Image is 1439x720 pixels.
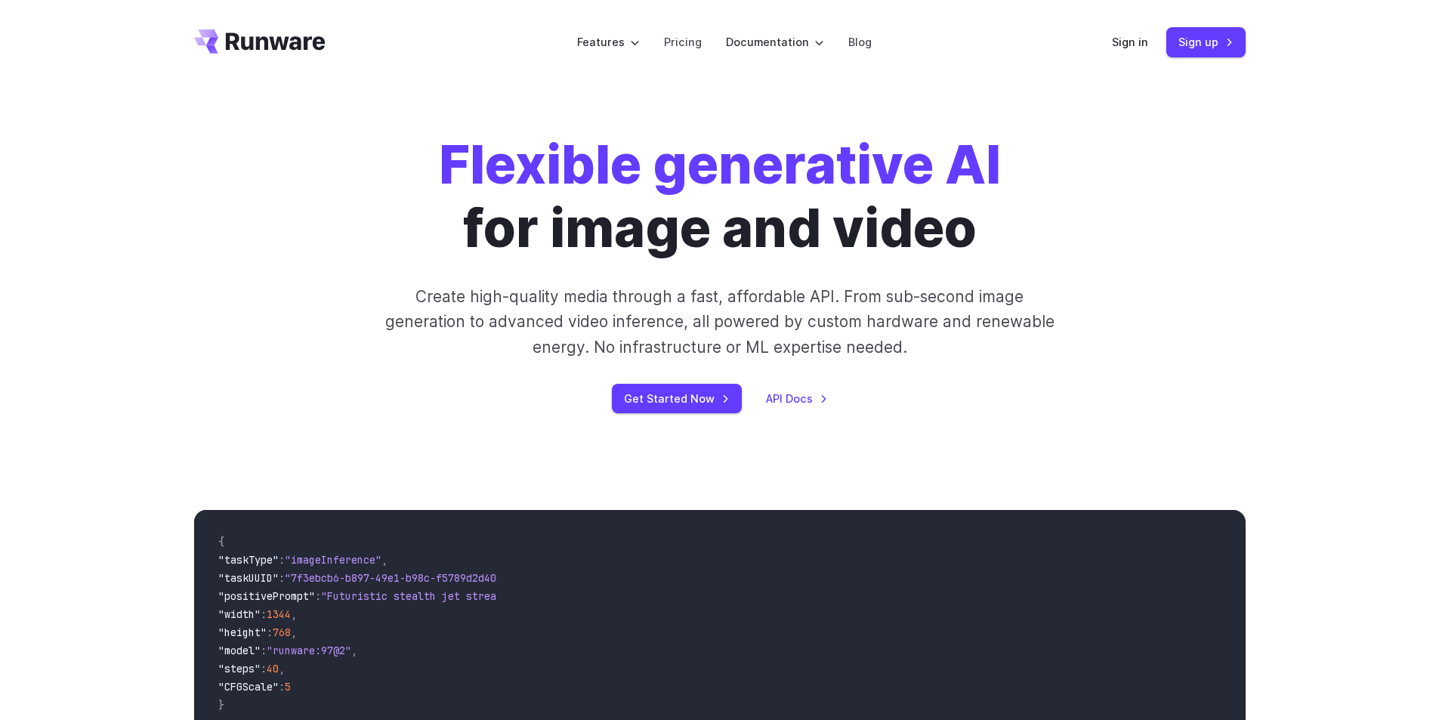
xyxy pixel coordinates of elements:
[267,607,291,621] span: 1344
[261,644,267,657] span: :
[439,133,1001,260] h1: for image and video
[218,626,267,639] span: "height"
[218,698,224,712] span: }
[273,626,291,639] span: 768
[218,589,315,603] span: "positivePrompt"
[351,644,357,657] span: ,
[194,29,326,54] a: Go to /
[279,680,285,694] span: :
[315,589,321,603] span: :
[218,607,261,621] span: "width"
[291,607,297,621] span: ,
[267,662,279,675] span: 40
[261,607,267,621] span: :
[321,589,871,603] span: "Futuristic stealth jet streaking through a neon-lit cityscape with glowing purple exhaust"
[291,626,297,639] span: ,
[1112,33,1148,51] a: Sign in
[218,644,261,657] span: "model"
[267,644,351,657] span: "runware:97@2"
[218,662,261,675] span: "steps"
[439,132,1001,196] strong: Flexible generative AI
[383,284,1056,360] p: Create high-quality media through a fast, affordable API. From sub-second image generation to adv...
[279,553,285,567] span: :
[664,33,702,51] a: Pricing
[218,571,279,585] span: "taskUUID"
[218,553,279,567] span: "taskType"
[279,571,285,585] span: :
[218,680,279,694] span: "CFGScale"
[285,553,381,567] span: "imageInference"
[218,535,224,548] span: {
[612,384,742,413] a: Get Started Now
[1166,27,1246,57] a: Sign up
[267,626,273,639] span: :
[766,390,828,407] a: API Docs
[279,662,285,675] span: ,
[261,662,267,675] span: :
[848,33,872,51] a: Blog
[285,571,514,585] span: "7f3ebcb6-b897-49e1-b98c-f5789d2d40d7"
[726,33,824,51] label: Documentation
[577,33,640,51] label: Features
[381,553,388,567] span: ,
[285,680,291,694] span: 5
